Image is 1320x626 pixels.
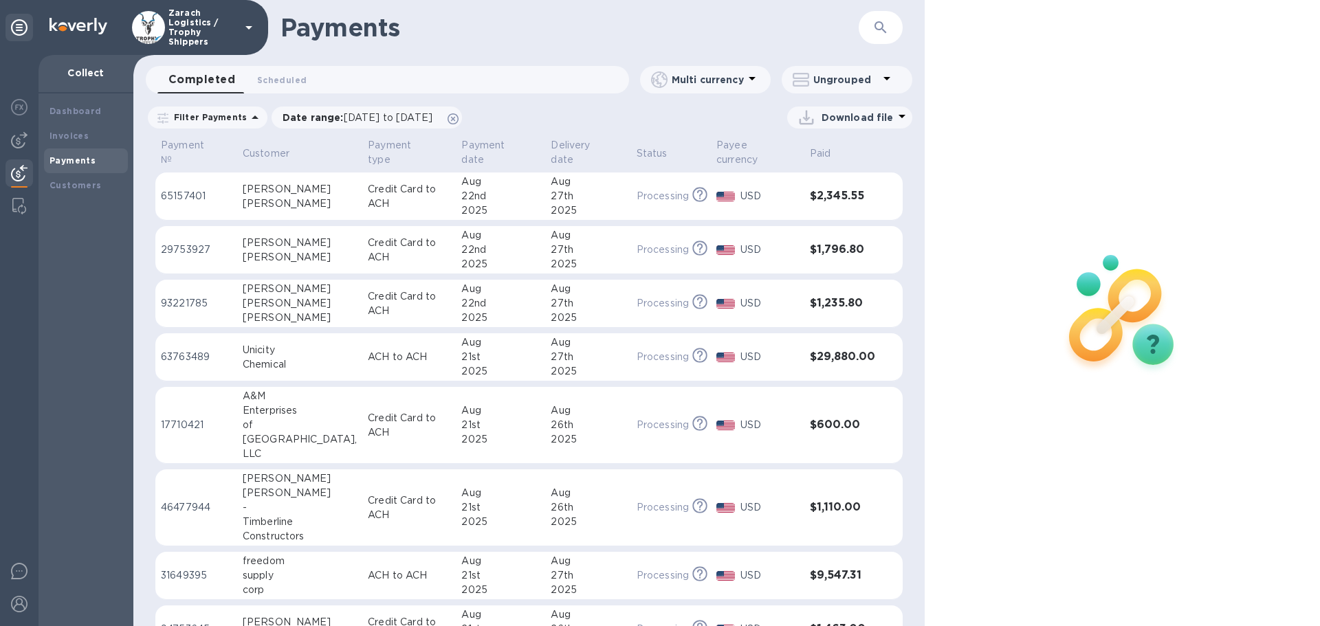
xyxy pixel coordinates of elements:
div: 2025 [461,203,540,218]
span: Delivery date [551,138,625,167]
p: Payee currency [716,138,781,167]
p: Download file [822,111,894,124]
div: corp [243,583,357,597]
div: [PERSON_NAME] [243,197,357,211]
p: USD [740,350,799,364]
div: Timberline [243,515,357,529]
p: Customer [243,146,289,161]
span: Completed [168,70,235,89]
div: 2025 [551,257,625,271]
div: freedom [243,554,357,568]
div: Unpin categories [5,14,33,41]
div: Aug [461,175,540,189]
p: USD [740,243,799,257]
span: Payment date [461,138,540,167]
div: 27th [551,568,625,583]
div: 21st [461,418,540,432]
div: Aug [551,607,625,622]
p: Delivery date [551,138,607,167]
div: 27th [551,296,625,311]
div: 26th [551,500,625,515]
div: - [243,500,357,515]
p: Credit Card to ACH [368,289,450,318]
div: 26th [551,418,625,432]
div: Aug [551,486,625,500]
img: USD [716,421,735,430]
p: Processing [637,243,689,257]
div: 27th [551,350,625,364]
p: USD [740,568,799,583]
p: USD [740,189,799,203]
b: Payments [49,155,96,166]
h3: $600.00 [810,418,875,432]
div: of [243,418,357,432]
div: [PERSON_NAME] [243,471,357,486]
h1: Payments [280,13,778,42]
p: Status [637,146,668,161]
p: 65157401 [161,189,232,203]
div: Aug [461,486,540,500]
div: Aug [461,282,540,296]
div: Aug [551,282,625,296]
div: [PERSON_NAME] [243,296,357,311]
p: Filter Payments [168,111,247,123]
div: Aug [551,554,625,568]
h3: $29,880.00 [810,350,875,364]
div: Enterprises [243,403,357,418]
p: 17710421 [161,418,232,432]
p: Processing [637,568,689,583]
span: Payment type [368,138,450,167]
p: Processing [637,189,689,203]
div: LLC [243,447,357,461]
div: Aug [551,403,625,418]
p: Payment date [461,138,522,167]
img: USD [716,299,735,309]
div: [PERSON_NAME] [243,182,357,197]
span: Payment № [161,138,232,167]
span: Scheduled [257,73,307,87]
p: 63763489 [161,350,232,364]
p: Zarach Logistics / Trophy Shippers [168,8,237,47]
div: 21st [461,500,540,515]
span: Payee currency [716,138,799,167]
img: USD [716,245,735,255]
p: USD [740,418,799,432]
h3: $1,796.80 [810,243,875,256]
div: Aug [461,403,540,418]
div: 22nd [461,189,540,203]
div: 22nd [461,296,540,311]
p: Multi currency [672,73,744,87]
p: Processing [637,296,689,311]
div: 21st [461,350,540,364]
p: Processing [637,500,689,515]
div: 2025 [551,583,625,597]
div: A&M [243,389,357,403]
p: USD [740,296,799,311]
p: ACH to ACH [368,350,450,364]
div: 22nd [461,243,540,257]
div: 2025 [461,583,540,597]
div: Aug [461,228,540,243]
p: Processing [637,418,689,432]
div: [PERSON_NAME] [243,250,357,265]
p: Payment № [161,138,214,167]
div: Aug [551,175,625,189]
div: [PERSON_NAME] [243,236,357,250]
div: Unicity [243,343,357,357]
div: 27th [551,243,625,257]
h3: $9,547.31 [810,569,875,582]
h3: $1,110.00 [810,501,875,514]
div: supply [243,568,357,583]
p: ACH to ACH [368,568,450,583]
div: 2025 [461,515,540,529]
p: Collect [49,66,122,80]
img: USD [716,503,735,513]
div: [PERSON_NAME] [243,311,357,325]
p: Credit Card to ACH [368,236,450,265]
img: USD [716,353,735,362]
p: Date range : [283,111,439,124]
img: Foreign exchange [11,99,27,115]
div: [GEOGRAPHIC_DATA], [243,432,357,447]
b: Customers [49,180,102,190]
p: Payment type [368,138,432,167]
